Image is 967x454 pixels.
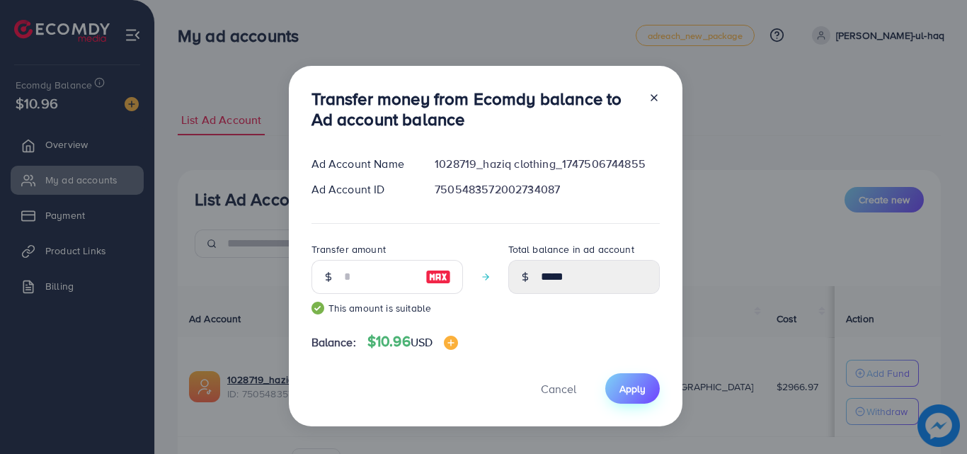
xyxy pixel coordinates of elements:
span: Cancel [541,381,576,397]
img: image [425,268,451,285]
label: Transfer amount [311,242,386,256]
img: image [444,336,458,350]
span: Balance: [311,334,356,351]
img: guide [311,302,324,314]
button: Apply [605,373,660,404]
label: Total balance in ad account [508,242,634,256]
h3: Transfer money from Ecomdy balance to Ad account balance [311,89,637,130]
h4: $10.96 [367,333,458,351]
div: Ad Account ID [300,181,424,198]
div: Ad Account Name [300,156,424,172]
span: Apply [619,382,646,396]
button: Cancel [523,373,594,404]
div: 1028719_haziq clothing_1747506744855 [423,156,670,172]
small: This amount is suitable [311,301,463,315]
div: 7505483572002734087 [423,181,670,198]
span: USD [411,334,433,350]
